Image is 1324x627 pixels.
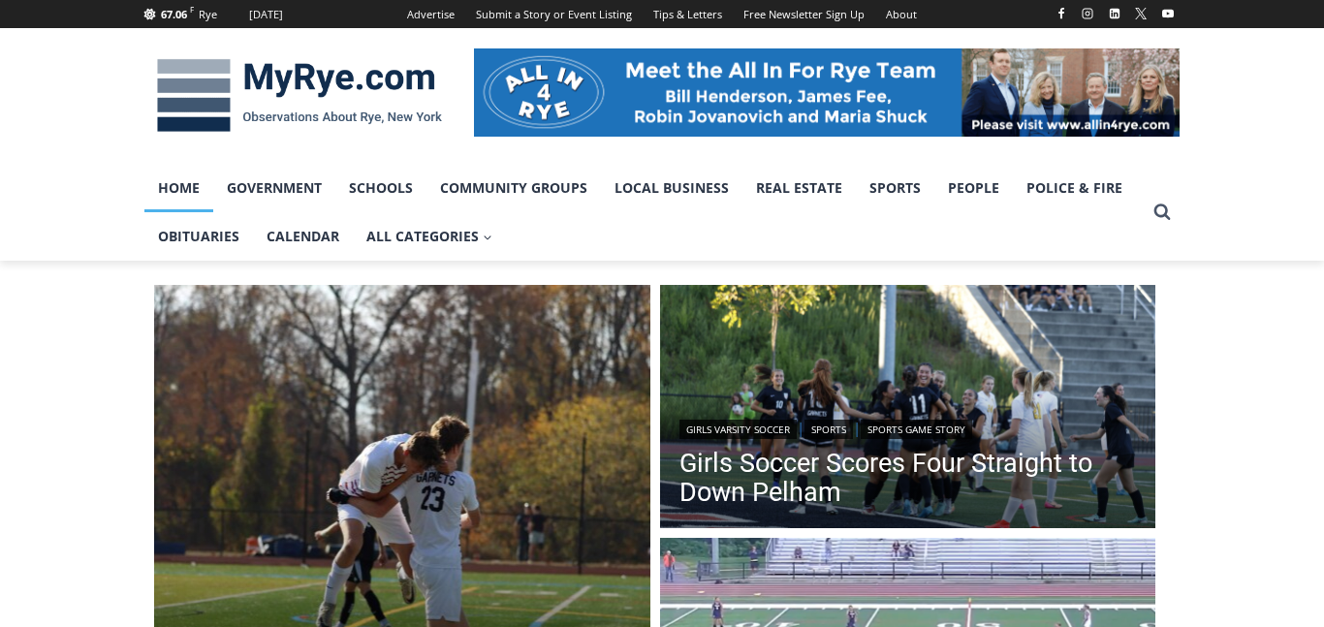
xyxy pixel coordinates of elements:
a: Instagram [1076,2,1099,25]
img: MyRye.com [144,46,455,146]
div: Rye [199,6,217,23]
a: Community Groups [426,164,601,212]
a: Real Estate [742,164,856,212]
span: All Categories [366,226,492,247]
a: YouTube [1156,2,1180,25]
button: View Search Form [1145,195,1180,230]
a: Obituaries [144,212,253,261]
div: [DATE] [249,6,283,23]
span: 67.06 [161,7,187,21]
a: Schools [335,164,426,212]
a: Read More Girls Soccer Scores Four Straight to Down Pelham [660,285,1156,533]
img: All in for Rye [474,48,1180,136]
a: Sports [804,420,853,439]
img: (PHOTO: Rye Girls Soccer's Samantha Yeh scores a goal in her team's 4-1 victory over Pelham on Se... [660,285,1156,533]
a: Girls Soccer Scores Four Straight to Down Pelham [679,449,1137,507]
a: Linkedin [1103,2,1126,25]
a: Sports Game Story [861,420,972,439]
a: Government [213,164,335,212]
a: People [934,164,1013,212]
div: | | [679,416,1137,439]
a: Calendar [253,212,353,261]
a: Police & Fire [1013,164,1136,212]
a: Local Business [601,164,742,212]
a: Facebook [1050,2,1073,25]
a: Home [144,164,213,212]
a: X [1129,2,1152,25]
span: F [190,4,194,15]
a: All Categories [353,212,506,261]
a: Sports [856,164,934,212]
nav: Primary Navigation [144,164,1145,262]
a: Girls Varsity Soccer [679,420,797,439]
